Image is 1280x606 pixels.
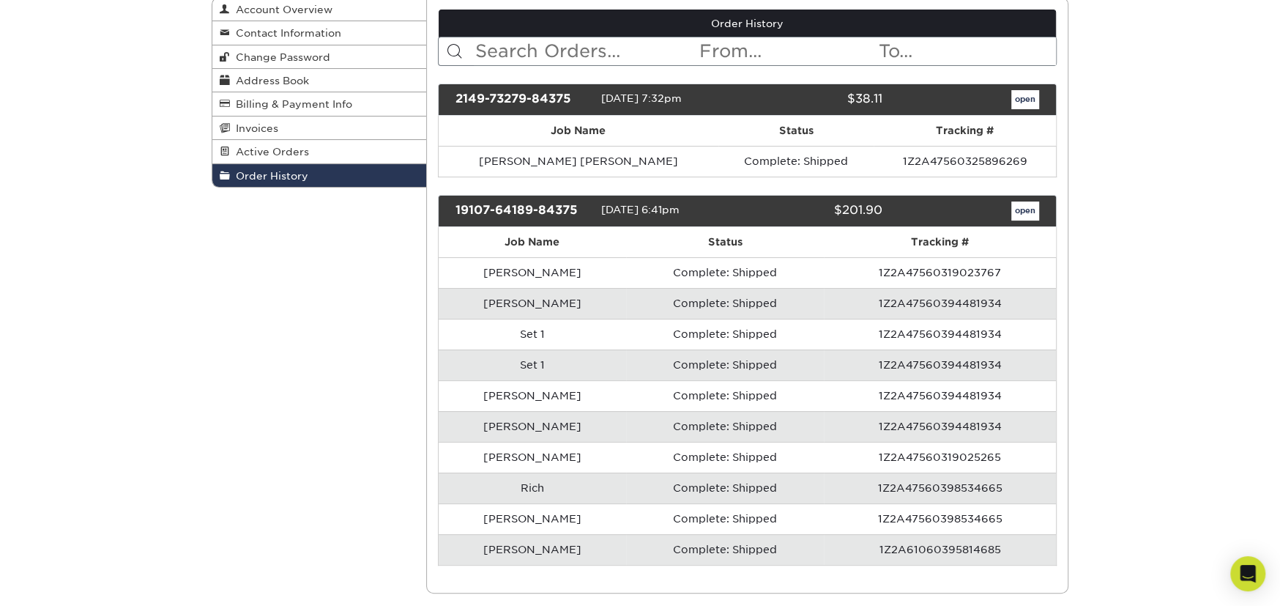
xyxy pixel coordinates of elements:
[212,21,426,45] a: Contact Information
[626,319,824,350] td: Complete: Shipped
[824,350,1056,380] td: 1Z2A47560394481934
[824,534,1056,565] td: 1Z2A61060395814685
[212,69,426,92] a: Address Book
[736,202,893,221] div: $201.90
[874,146,1056,177] td: 1Z2A47560325896269
[626,473,824,503] td: Complete: Shipped
[877,37,1056,65] input: To...
[1011,202,1039,221] a: open
[626,534,824,565] td: Complete: Shipped
[601,92,682,104] span: [DATE] 7:32pm
[626,380,824,411] td: Complete: Shipped
[626,411,824,442] td: Complete: Shipped
[698,37,877,65] input: From...
[824,473,1056,503] td: 1Z2A47560398534665
[444,202,601,221] div: 19107-64189-84375
[439,227,627,257] th: Job Name
[439,350,627,380] td: Set 1
[626,257,824,288] td: Complete: Shipped
[824,411,1056,442] td: 1Z2A47560394481934
[439,319,627,350] td: Set 1
[230,27,341,39] span: Contact Information
[444,90,601,109] div: 2149-73279-84375
[439,503,627,534] td: [PERSON_NAME]
[230,146,309,158] span: Active Orders
[439,442,627,473] td: [PERSON_NAME]
[439,257,627,288] td: [PERSON_NAME]
[626,503,824,534] td: Complete: Shipped
[626,227,824,257] th: Status
[230,170,308,182] span: Order History
[212,92,426,116] a: Billing & Payment Info
[824,442,1056,473] td: 1Z2A47560319025265
[439,116,718,146] th: Job Name
[824,319,1056,350] td: 1Z2A47560394481934
[824,503,1056,534] td: 1Z2A47560398534665
[1230,556,1265,591] div: Open Intercom Messenger
[212,140,426,163] a: Active Orders
[824,380,1056,411] td: 1Z2A47560394481934
[212,45,426,69] a: Change Password
[212,117,426,140] a: Invoices
[474,37,699,65] input: Search Orders...
[230,122,278,134] span: Invoices
[439,473,627,503] td: Rich
[626,442,824,473] td: Complete: Shipped
[824,227,1056,257] th: Tracking #
[230,4,332,15] span: Account Overview
[439,288,627,319] td: [PERSON_NAME]
[736,90,893,109] div: $38.11
[230,51,330,63] span: Change Password
[601,204,680,215] span: [DATE] 6:41pm
[718,116,874,146] th: Status
[626,350,824,380] td: Complete: Shipped
[439,146,718,177] td: [PERSON_NAME] [PERSON_NAME]
[824,257,1056,288] td: 1Z2A47560319023767
[718,146,874,177] td: Complete: Shipped
[1011,90,1039,109] a: open
[439,411,627,442] td: [PERSON_NAME]
[626,288,824,319] td: Complete: Shipped
[439,10,1057,37] a: Order History
[230,75,309,86] span: Address Book
[439,534,627,565] td: [PERSON_NAME]
[874,116,1056,146] th: Tracking #
[212,164,426,187] a: Order History
[824,288,1056,319] td: 1Z2A47560394481934
[439,380,627,411] td: [PERSON_NAME]
[230,98,352,110] span: Billing & Payment Info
